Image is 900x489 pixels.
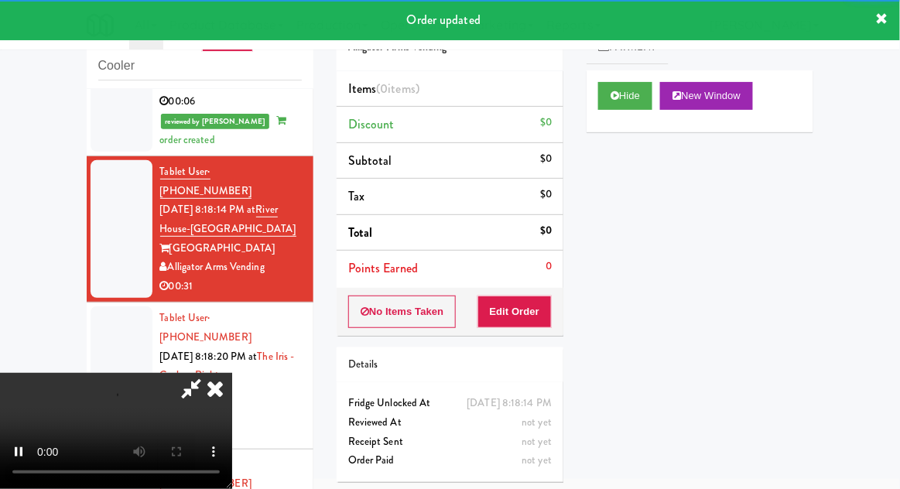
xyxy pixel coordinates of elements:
span: [DATE] 8:18:14 PM at [160,202,256,217]
div: $0 [540,113,552,132]
div: 00:31 [160,277,302,296]
span: Points Earned [348,259,418,277]
div: $0 [540,221,552,241]
div: 00:06 [160,92,302,111]
div: [GEOGRAPHIC_DATA] [160,239,302,258]
span: · [PHONE_NUMBER] [160,310,252,344]
span: [DATE] 8:18:20 PM at [160,349,258,364]
span: not yet [522,434,552,449]
div: Order Paid [348,451,552,470]
div: $0 [540,149,552,169]
a: Tablet User· [PHONE_NUMBER] [160,310,252,344]
div: Reviewed At [348,413,552,433]
span: not yet [522,415,552,429]
div: Receipt Sent [348,433,552,452]
span: Discount [348,115,395,133]
span: Subtotal [348,152,392,169]
button: Edit Order [477,296,553,328]
a: River House-[GEOGRAPHIC_DATA] [160,202,296,237]
div: Fridge Unlocked At [348,394,552,413]
div: Alligator Arms Vending [160,258,302,277]
a: Tablet User· [PHONE_NUMBER] [160,164,252,199]
span: Items [348,80,419,97]
button: Hide [598,82,652,110]
span: (0 ) [376,80,419,97]
li: Tablet User· [PHONE_NUMBER][DATE] 8:18:20 PM atThe Iris - Cooler - RightThe IrisPennys DC00:07 [87,303,313,449]
ng-pluralize: items [388,80,416,97]
span: · [PHONE_NUMBER] [160,164,252,198]
button: No Items Taken [348,296,457,328]
div: Details [348,355,552,374]
span: Tax [348,187,364,205]
span: not yet [522,453,552,467]
span: reviewed by [PERSON_NAME] [161,114,270,129]
input: Search vision orders [98,52,302,80]
div: 0 [546,257,552,276]
button: New Window [660,82,753,110]
span: Total [348,224,373,241]
span: Order updated [407,11,481,29]
div: $0 [540,185,552,204]
li: Tablet User· [PHONE_NUMBER][DATE] 8:18:14 PM atRiver House-[GEOGRAPHIC_DATA][GEOGRAPHIC_DATA]Alli... [87,156,313,303]
div: [DATE] 8:18:14 PM [467,394,552,413]
span: order created [160,113,286,147]
h5: Alligator Arms Vending [348,42,552,53]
